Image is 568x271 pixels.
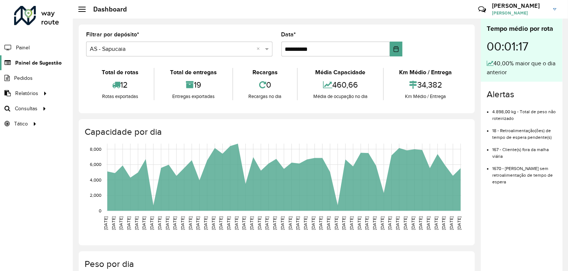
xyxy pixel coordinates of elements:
[487,24,556,34] div: Tempo médio por rota
[90,147,101,151] text: 8,000
[188,216,193,230] text: [DATE]
[388,216,392,230] text: [DATE]
[218,216,223,230] text: [DATE]
[334,216,339,230] text: [DATE]
[300,93,381,100] div: Média de ocupação no dia
[487,59,556,77] div: 40,00% maior que o dia anterior
[326,216,331,230] text: [DATE]
[349,216,354,230] text: [DATE]
[395,216,400,230] text: [DATE]
[235,77,295,93] div: 0
[195,216,200,230] text: [DATE]
[90,193,101,198] text: 2,000
[386,68,466,77] div: Km Médio / Entrega
[86,30,139,39] label: Filtrar por depósito
[172,216,177,230] text: [DATE]
[390,42,402,56] button: Choose Date
[257,45,263,53] span: Clear all
[418,216,423,230] text: [DATE]
[90,177,101,182] text: 4,000
[380,216,385,230] text: [DATE]
[449,216,454,230] text: [DATE]
[372,216,377,230] text: [DATE]
[487,34,556,59] div: 00:01:17
[357,216,362,230] text: [DATE]
[311,216,316,230] text: [DATE]
[492,103,556,122] li: 4.898,00 kg - Total de peso não roteirizado
[85,259,467,270] h4: Peso por dia
[295,216,300,230] text: [DATE]
[103,216,108,230] text: [DATE]
[235,68,295,77] div: Recargas
[474,1,490,17] a: Contato Rápido
[156,68,230,77] div: Total de entregas
[300,68,381,77] div: Média Capacidade
[318,216,323,230] text: [DATE]
[265,216,270,230] text: [DATE]
[16,44,30,52] span: Painel
[492,10,548,16] span: [PERSON_NAME]
[156,77,230,93] div: 19
[411,216,415,230] text: [DATE]
[386,93,466,100] div: Km Médio / Entrega
[300,77,381,93] div: 460,66
[86,5,127,13] h2: Dashboard
[303,216,308,230] text: [DATE]
[180,216,185,230] text: [DATE]
[85,127,467,137] h4: Capacidade por dia
[157,216,162,230] text: [DATE]
[403,216,408,230] text: [DATE]
[492,2,548,9] h3: [PERSON_NAME]
[126,216,131,230] text: [DATE]
[249,216,254,230] text: [DATE]
[156,93,230,100] div: Entregas exportadas
[15,59,62,67] span: Painel de Sugestão
[14,74,33,82] span: Pedidos
[15,105,37,112] span: Consultas
[365,216,369,230] text: [DATE]
[149,216,154,230] text: [DATE]
[14,120,28,128] span: Tático
[234,216,239,230] text: [DATE]
[441,216,446,230] text: [DATE]
[15,89,38,97] span: Relatórios
[242,216,247,230] text: [DATE]
[90,162,101,167] text: 6,000
[118,216,123,230] text: [DATE]
[226,216,231,230] text: [DATE]
[342,216,346,230] text: [DATE]
[142,216,147,230] text: [DATE]
[165,216,170,230] text: [DATE]
[235,93,295,100] div: Recargas no dia
[134,216,139,230] text: [DATE]
[386,77,466,93] div: 34,382
[257,216,262,230] text: [DATE]
[211,216,216,230] text: [DATE]
[492,122,556,141] li: 18 - Retroalimentação(ões) de tempo de espera pendente(s)
[492,160,556,185] li: 1670 - [PERSON_NAME] sem retroalimentação de tempo de espera
[203,216,208,230] text: [DATE]
[457,216,461,230] text: [DATE]
[280,216,285,230] text: [DATE]
[492,141,556,160] li: 167 - Cliente(s) fora da malha viária
[88,93,152,100] div: Rotas exportadas
[88,77,152,93] div: 12
[434,216,438,230] text: [DATE]
[281,30,296,39] label: Data
[487,89,556,100] h4: Alertas
[426,216,431,230] text: [DATE]
[111,216,116,230] text: [DATE]
[99,208,101,213] text: 0
[272,216,277,230] text: [DATE]
[88,68,152,77] div: Total de rotas
[288,216,293,230] text: [DATE]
